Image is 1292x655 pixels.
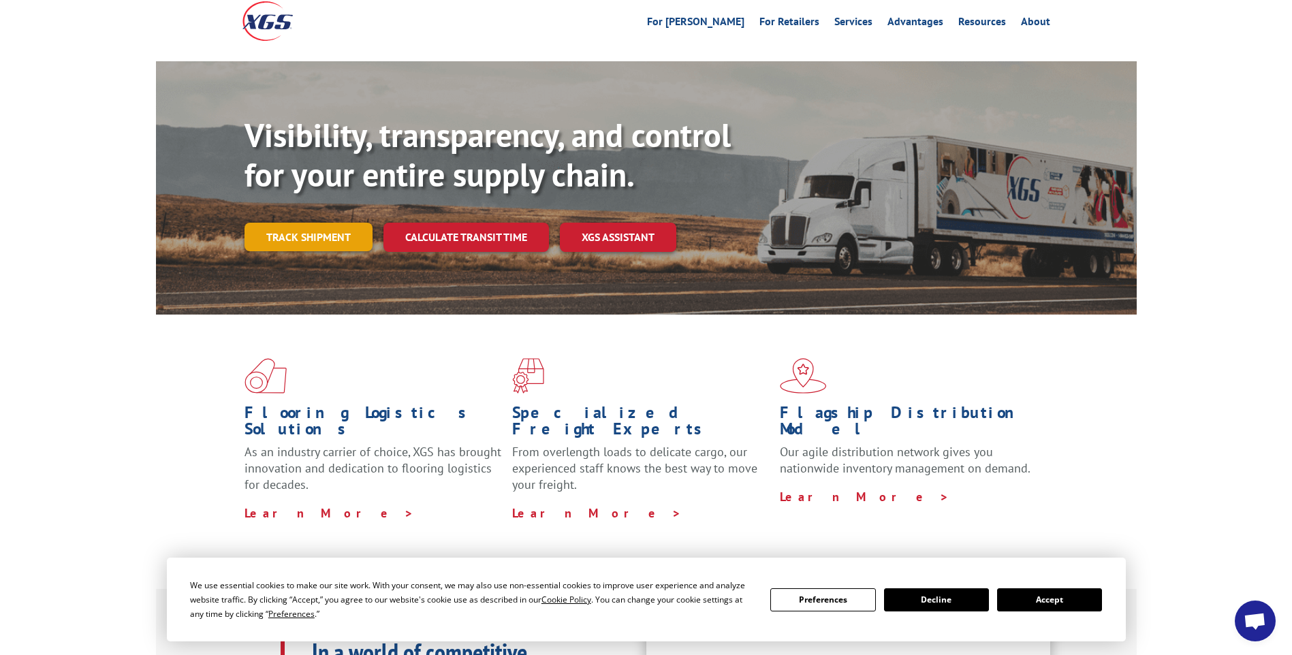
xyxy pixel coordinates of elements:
button: Decline [884,588,989,611]
a: Track shipment [245,223,373,251]
a: Learn More > [780,489,949,505]
div: Cookie Consent Prompt [167,558,1126,641]
h1: Flagship Distribution Model [780,404,1037,444]
a: About [1021,16,1050,31]
a: For Retailers [759,16,819,31]
b: Visibility, transparency, and control for your entire supply chain. [245,114,731,195]
a: Advantages [887,16,943,31]
img: xgs-icon-focused-on-flooring-red [512,358,544,394]
a: Learn More > [245,505,414,521]
a: Calculate transit time [383,223,549,252]
span: As an industry carrier of choice, XGS has brought innovation and dedication to flooring logistics... [245,444,501,492]
span: Our agile distribution network gives you nationwide inventory management on demand. [780,444,1030,476]
h1: Flooring Logistics Solutions [245,404,502,444]
a: Learn More > [512,505,682,521]
a: Resources [958,16,1006,31]
span: Cookie Policy [541,594,591,605]
div: Open chat [1235,601,1276,641]
button: Preferences [770,588,875,611]
div: We use essential cookies to make our site work. With your consent, we may also use non-essential ... [190,578,754,621]
a: XGS ASSISTANT [560,223,676,252]
img: xgs-icon-flagship-distribution-model-red [780,358,827,394]
a: For [PERSON_NAME] [647,16,744,31]
button: Accept [997,588,1102,611]
span: Preferences [268,608,315,620]
p: From overlength loads to delicate cargo, our experienced staff knows the best way to move your fr... [512,444,770,505]
img: xgs-icon-total-supply-chain-intelligence-red [245,358,287,394]
h1: Specialized Freight Experts [512,404,770,444]
a: Services [834,16,872,31]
